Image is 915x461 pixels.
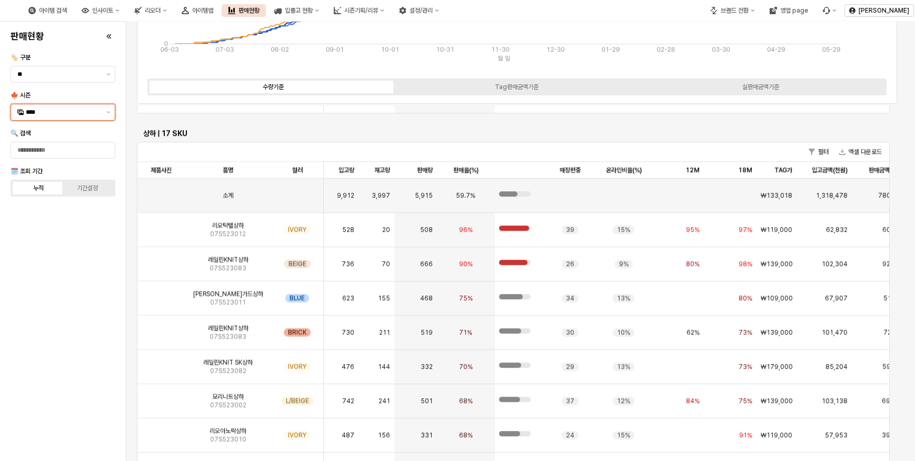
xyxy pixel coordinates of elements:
span: 39 [566,225,574,234]
span: 레일린KNIT SK상하 [203,358,253,367]
span: ₩133,018 [761,191,792,200]
button: 영업 page [763,4,814,17]
span: IVORY [288,225,306,234]
button: 엑셀 다운로드 [835,145,886,158]
span: 1,318,478 [816,191,848,200]
div: Tag판매금액기준 [495,83,539,91]
span: 24 [566,431,574,439]
span: 07S523002 [210,401,246,409]
span: 103,138 [822,397,848,405]
span: 제품사진 [151,166,172,174]
span: L/BEIGE [286,397,309,405]
span: 102,304 [822,260,848,268]
span: 155 [378,294,390,302]
button: 시즌기획/리뷰 [327,4,391,17]
span: 온라인비율(%) [606,166,642,174]
span: 59,428 [882,362,904,371]
span: 레일린KNIT상하 [208,256,248,264]
span: 리오탁텔상하 [212,221,244,230]
div: 리오더 [145,7,161,14]
span: 🗓️ 조회 기간 [11,168,43,175]
div: 수량기준 [263,83,284,91]
span: 487 [342,431,354,439]
span: 80% [686,260,700,268]
span: 59.7% [456,191,475,200]
span: 13% [617,362,630,371]
p: [PERSON_NAME] [859,6,909,15]
span: 모리니트상하 [212,393,244,401]
span: 소계 [223,191,233,200]
span: 판매율(%) [453,166,479,174]
span: 07S523012 [210,230,246,238]
span: 레일린KNIT상하 [208,324,248,332]
span: 판매량 [417,166,433,174]
span: 98% [739,260,752,268]
button: 아이템맵 [175,4,220,17]
span: ₩109,000 [761,294,793,302]
button: 제안 사항 표시 [102,104,115,120]
span: 12% [617,397,630,405]
span: ₩139,000 [761,260,793,268]
div: 아이템 검색 [39,7,67,14]
span: 07S523083 [210,264,246,272]
span: 🍁 시즌 [11,92,31,99]
label: 수량기준 [151,82,395,92]
label: 누적 [14,183,63,193]
span: 75% [459,294,473,302]
div: 입출고 현황 [285,7,313,14]
button: 브랜드 전환 [704,4,761,17]
span: 67,907 [825,294,848,302]
span: ₩119,000 [761,431,792,439]
span: 37 [566,397,574,405]
span: 68% [459,397,473,405]
span: 07S523083 [210,332,246,341]
span: 매장편중 [560,166,581,174]
div: 설정/관리 [410,7,433,14]
span: 331 [421,431,433,439]
span: ₩139,000 [761,328,793,337]
span: 🏷️ 구분 [11,54,31,61]
span: 70 [382,260,390,268]
span: 13% [617,294,630,302]
span: 10% [617,328,630,337]
span: 332 [421,362,433,371]
span: IVORY [288,362,306,371]
span: 508 [420,225,433,234]
span: 91% [739,431,752,439]
span: 12M [685,166,700,174]
span: 144 [378,362,390,371]
span: 51,012 [883,294,904,302]
span: 39,389 [882,431,904,439]
span: 519 [421,328,433,337]
span: 07S523010 [210,435,246,444]
div: 아이템맵 [192,7,213,14]
span: 92,574 [882,260,904,268]
span: 29 [566,362,574,371]
span: 3,997 [372,191,390,200]
div: 누적 [33,184,44,192]
span: TAG가 [774,166,792,174]
div: 인사이트 [92,7,113,14]
span: 리오아노락상하 [210,427,246,435]
h4: 판매현황 [11,31,44,42]
span: 07S523011 [210,298,246,307]
div: 판매현황 [238,7,260,14]
span: 780,145 [878,191,904,200]
span: 84% [686,397,700,405]
main: App Frame [126,22,915,461]
span: 96% [459,225,473,234]
span: 211 [379,328,390,337]
button: 설정/관리 [393,4,445,17]
span: 5,915 [415,191,433,200]
span: 재고량 [374,166,390,174]
span: 9,912 [337,191,354,200]
span: 101,470 [822,328,848,337]
button: 필터 [804,145,833,158]
button: 판매현황 [222,4,266,17]
span: 742 [342,397,354,405]
button: [PERSON_NAME] [844,4,914,17]
span: 18M [738,166,752,174]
